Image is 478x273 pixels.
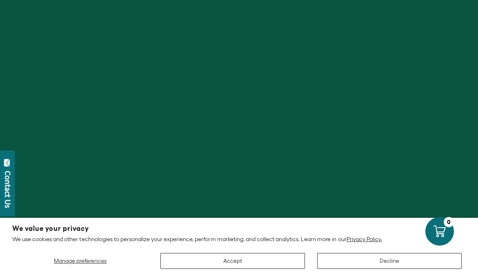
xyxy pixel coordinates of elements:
h2: We value your privacy [12,225,466,232]
span: Manage preferences [54,257,107,264]
button: Accept [160,253,305,269]
a: Privacy Policy. [347,236,382,242]
button: Manage preferences [12,253,148,269]
button: Decline [317,253,462,269]
p: We use cookies and other technologies to personalize your experience, perform marketing, and coll... [12,235,466,243]
div: 0 [444,217,454,227]
div: Contact Us [4,171,12,208]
